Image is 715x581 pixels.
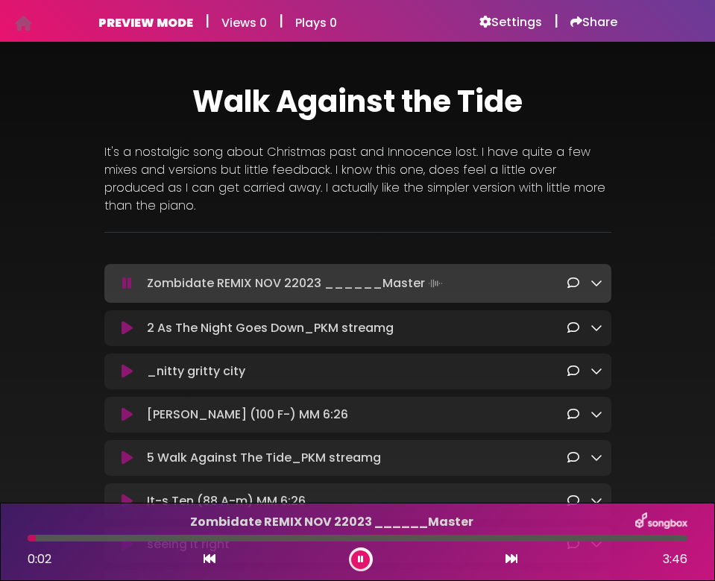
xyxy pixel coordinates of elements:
[635,512,687,532] img: songbox-logo-white.png
[104,143,611,215] p: It's a nostalgic song about Christmas past and Innocence lost. I have quite a few mixes and versi...
[205,12,210,30] h5: |
[147,273,567,294] p: Zombidate REMIX NOV 22023 ______Master
[295,16,337,30] h6: Plays 0
[425,273,446,294] img: waveform4.gif
[479,15,542,30] a: Settings
[570,15,617,30] a: Share
[98,16,193,30] h6: PREVIEW MODE
[147,406,567,424] p: [PERSON_NAME] (100 F-) MM 6:26
[147,449,567,467] p: 5 Walk Against The Tide_PKM streamg
[279,12,283,30] h5: |
[147,319,567,337] p: 2 As The Night Goes Down_PKM streamg
[221,16,267,30] h6: Views 0
[554,12,558,30] h5: |
[104,84,611,119] h1: Walk Against the Tide
[147,492,567,510] p: It-s Ten (88 A-m) MM 6:26
[28,550,51,568] span: 0:02
[147,362,567,380] p: _nitty gritty city
[663,550,687,568] span: 3:46
[28,513,635,531] p: Zombidate REMIX NOV 22023 ______Master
